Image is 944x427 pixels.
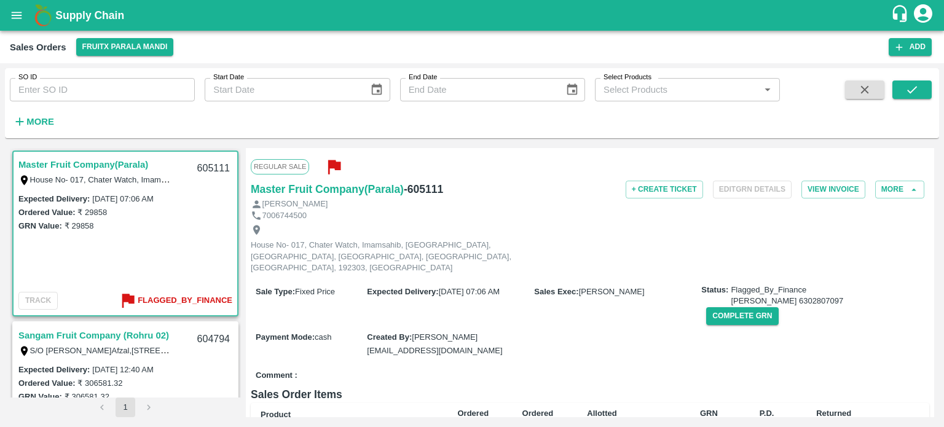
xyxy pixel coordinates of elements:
button: Add [889,38,932,56]
button: More [875,181,924,198]
label: End Date [409,72,437,82]
button: More [10,111,57,132]
p: 7006744500 [262,210,307,222]
label: Created By : [367,332,412,342]
button: Select DC [76,38,174,56]
span: Flagged_By_Finance [731,284,843,307]
button: Choose date [365,78,388,101]
button: Complete GRN [706,307,778,325]
strong: More [26,117,54,127]
label: Select Products [604,72,651,82]
b: Supply Chain [55,9,124,22]
label: [DATE] 07:06 AM [92,194,153,203]
span: [DATE] 07:06 AM [439,287,500,296]
p: [PERSON_NAME] [262,198,328,210]
label: ₹ 306581.32 [65,392,109,401]
a: Master Fruit Company(Parala) [18,157,148,173]
p: House No- 017, Chater Watch, Imamsahib, [GEOGRAPHIC_DATA], [GEOGRAPHIC_DATA], [GEOGRAPHIC_DATA], ... [251,240,527,274]
div: Sales Orders [10,39,66,55]
span: Fixed Price [295,287,335,296]
label: House No- 017, Chater Watch, Imamsahib, [GEOGRAPHIC_DATA], [GEOGRAPHIC_DATA], [GEOGRAPHIC_DATA], ... [30,174,737,184]
label: GRN Value: [18,392,62,401]
label: Ordered Value: [18,378,75,388]
button: Choose date [560,78,584,101]
input: End Date [400,78,556,101]
b: Gap(Loss) [880,415,919,425]
div: [PERSON_NAME] 6302807097 [731,296,843,307]
div: account of current user [912,2,934,28]
label: Sales Exec : [534,287,578,296]
a: Sangam Fruit Company (Rohru 02) [18,327,169,343]
h6: - 605111 [404,181,443,198]
button: + Create Ticket [626,181,703,198]
button: Flagged_By_Finance [118,291,232,311]
label: S/O [PERSON_NAME]Afzal,[STREET_ADDRESS][PERSON_NAME] [30,345,277,355]
span: [PERSON_NAME][EMAIL_ADDRESS][DOMAIN_NAME] [367,332,502,355]
label: Expected Delivery : [18,194,90,203]
label: Sale Type : [256,287,295,296]
label: SO ID [18,72,37,82]
span: cash [315,332,331,342]
a: Supply Chain [55,7,891,24]
div: 605111 [190,154,237,183]
label: ₹ 306581.32 [77,378,122,388]
label: GRN Value: [18,221,62,230]
label: Ordered Value: [18,208,75,217]
button: View Invoice [801,181,865,198]
input: Select Products [599,82,756,98]
button: Open [760,82,776,98]
label: Status: [701,284,728,296]
b: Flagged_By_Finance [138,294,232,308]
label: ₹ 29858 [77,208,107,217]
label: Payment Mode : [256,332,315,342]
label: Expected Delivery : [367,287,438,296]
label: ₹ 29858 [65,221,94,230]
span: Regular Sale [251,159,309,174]
label: [DATE] 12:40 AM [92,365,153,374]
b: Brand/[PERSON_NAME] [337,415,430,425]
b: GRN [650,415,667,425]
h6: Sales Order Items [251,386,929,403]
div: customer-support [891,4,912,26]
label: Expected Delivery : [18,365,90,374]
b: Product [261,410,291,419]
div: 604794 [190,325,237,354]
button: open drawer [2,1,31,29]
img: logo [31,3,55,28]
span: [PERSON_NAME] [579,287,645,296]
input: Enter SO ID [10,78,195,101]
button: page 1 [116,398,135,417]
label: Comment : [256,370,297,382]
label: Start Date [213,72,244,82]
input: Start Date [205,78,360,101]
nav: pagination navigation [90,398,160,417]
a: Master Fruit Company(Parala) [251,181,404,198]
